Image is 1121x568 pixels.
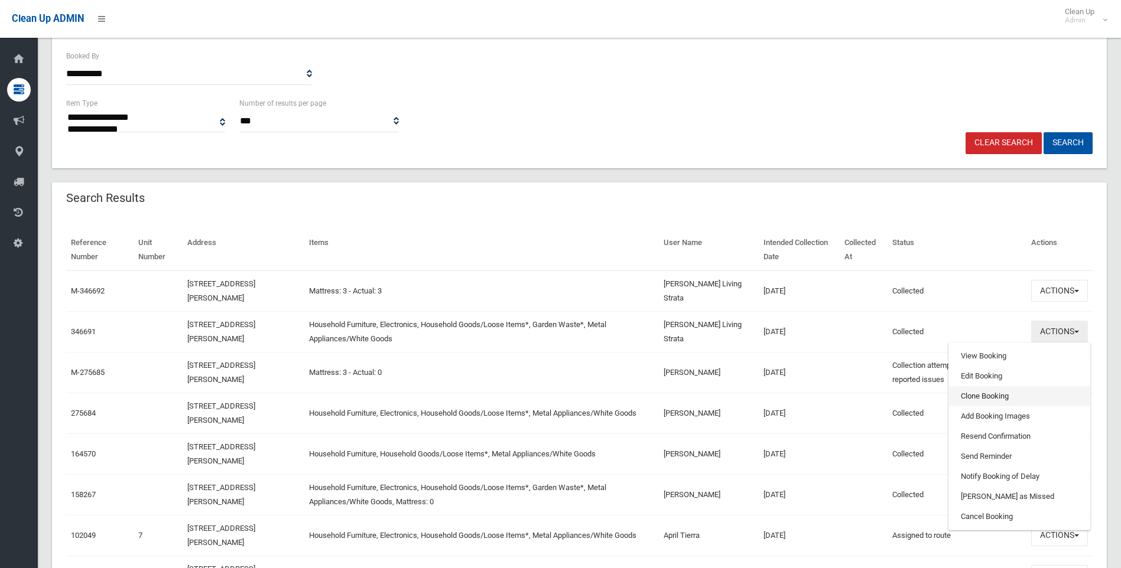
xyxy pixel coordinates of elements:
[304,433,659,474] td: Household Furniture, Household Goods/Loose Items*, Metal Appliances/White Goods
[71,449,96,458] a: 164570
[949,346,1090,366] a: View Booking
[52,187,159,210] header: Search Results
[759,474,839,515] td: [DATE]
[1065,16,1094,25] small: Admin
[134,230,182,270] th: Unit Number
[183,230,304,270] th: Address
[71,286,105,295] a: M-346692
[1031,321,1088,342] button: Actions
[187,279,255,302] a: [STREET_ADDRESS][PERSON_NAME]
[71,409,96,417] a: 275684
[187,320,255,343] a: [STREET_ADDRESS][PERSON_NAME]
[71,490,96,499] a: 158267
[66,50,99,63] label: Booked By
[187,483,255,506] a: [STREET_ADDRESS][PERSON_NAME]
[659,433,759,474] td: [PERSON_NAME]
[304,311,659,352] td: Household Furniture, Electronics, Household Goods/Loose Items*, Garden Waste*, Metal Appliances/W...
[888,393,1026,433] td: Collected
[71,368,105,377] a: M-275685
[888,474,1026,515] td: Collected
[187,361,255,384] a: [STREET_ADDRESS][PERSON_NAME]
[759,352,839,393] td: [DATE]
[304,270,659,312] td: Mattress: 3 - Actual: 3
[949,446,1090,466] a: Send Reminder
[888,433,1026,474] td: Collected
[659,515,759,556] td: April Tierra
[949,406,1090,426] a: Add Booking Images
[759,393,839,433] td: [DATE]
[659,352,759,393] td: [PERSON_NAME]
[1059,7,1106,25] span: Clean Up
[134,515,182,556] td: 7
[966,132,1042,154] a: Clear Search
[949,426,1090,446] a: Resend Confirmation
[949,507,1090,527] a: Cancel Booking
[304,393,659,433] td: Household Furniture, Electronics, Household Goods/Loose Items*, Metal Appliances/White Goods
[659,393,759,433] td: [PERSON_NAME]
[12,13,84,24] span: Clean Up ADMIN
[759,230,839,270] th: Intended Collection Date
[304,230,659,270] th: Items
[949,487,1090,507] a: [PERSON_NAME] as Missed
[304,352,659,393] td: Mattress: 3 - Actual: 0
[949,466,1090,487] a: Notify Booking of Delay
[187,401,255,425] a: [STREET_ADDRESS][PERSON_NAME]
[239,97,326,110] label: Number of results per page
[71,327,96,336] a: 346691
[71,531,96,540] a: 102049
[659,230,759,270] th: User Name
[888,311,1026,352] td: Collected
[759,311,839,352] td: [DATE]
[187,442,255,465] a: [STREET_ADDRESS][PERSON_NAME]
[949,366,1090,386] a: Edit Booking
[1026,230,1093,270] th: Actions
[888,515,1026,556] td: Assigned to route
[1031,524,1088,546] button: Actions
[759,270,839,312] td: [DATE]
[888,352,1026,393] td: Collection attempted but driver reported issues
[840,230,888,270] th: Collected At
[1031,280,1088,302] button: Actions
[66,97,98,110] label: Item Type
[304,474,659,515] td: Household Furniture, Electronics, Household Goods/Loose Items*, Garden Waste*, Metal Appliances/W...
[1044,132,1093,154] button: Search
[66,230,134,270] th: Reference Number
[187,524,255,547] a: [STREET_ADDRESS][PERSON_NAME]
[888,270,1026,312] td: Collected
[304,515,659,556] td: Household Furniture, Electronics, Household Goods/Loose Items*, Metal Appliances/White Goods
[659,270,759,312] td: [PERSON_NAME] Living Strata
[759,515,839,556] td: [DATE]
[949,386,1090,406] a: Clone Booking
[888,230,1026,270] th: Status
[759,433,839,474] td: [DATE]
[659,311,759,352] td: [PERSON_NAME] Living Strata
[659,474,759,515] td: [PERSON_NAME]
